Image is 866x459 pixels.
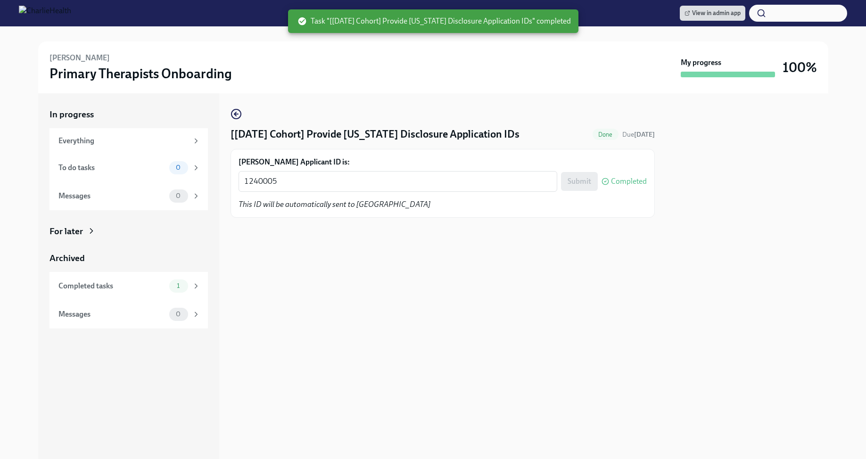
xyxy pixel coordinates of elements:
a: To do tasks0 [49,154,208,182]
span: View in admin app [685,8,741,18]
a: In progress [49,108,208,121]
span: July 31st, 2025 09:00 [622,130,655,139]
span: 0 [170,311,186,318]
textarea: 1240005 [244,176,552,187]
span: Due [622,131,655,139]
strong: My progress [681,57,721,68]
span: 1 [171,282,185,289]
div: Messages [58,309,165,320]
a: For later [49,225,208,238]
span: 0 [170,192,186,199]
a: Messages0 [49,300,208,328]
h4: [[DATE] Cohort] Provide [US_STATE] Disclosure Application IDs [231,127,520,141]
a: View in admin app [680,6,745,21]
a: Completed tasks1 [49,272,208,300]
label: [PERSON_NAME] Applicant ID is: [239,157,647,167]
div: Everything [58,136,188,146]
span: Task "[[DATE] Cohort] Provide [US_STATE] Disclosure Application IDs" completed [297,16,571,26]
h6: [PERSON_NAME] [49,53,110,63]
a: Messages0 [49,182,208,210]
a: Archived [49,252,208,264]
span: Done [593,131,619,138]
span: Completed [611,178,647,185]
span: 0 [170,164,186,171]
div: To do tasks [58,163,165,173]
h3: 100% [783,59,817,76]
div: For later [49,225,83,238]
div: Completed tasks [58,281,165,291]
h3: Primary Therapists Onboarding [49,65,232,82]
a: Everything [49,128,208,154]
img: CharlieHealth [19,6,71,21]
div: Messages [58,191,165,201]
strong: [DATE] [634,131,655,139]
em: This ID will be automatically sent to [GEOGRAPHIC_DATA] [239,200,431,209]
